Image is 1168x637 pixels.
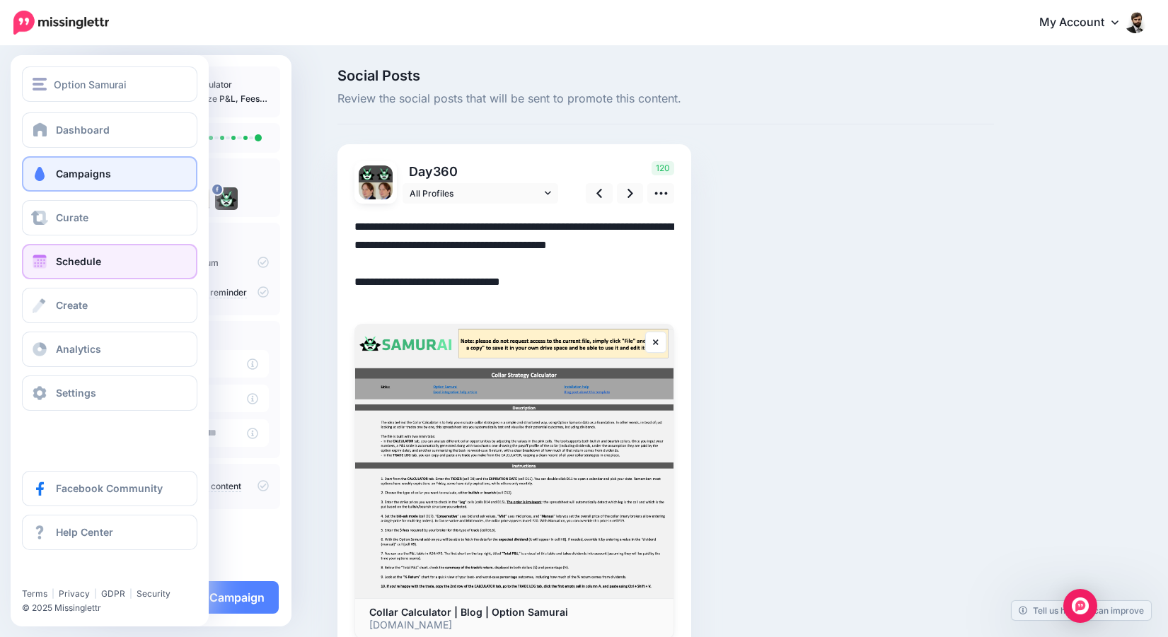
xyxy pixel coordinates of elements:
a: Analytics [22,332,197,367]
a: Dashboard [22,112,197,148]
span: Schedule [56,255,101,267]
span: Social Posts [337,69,994,83]
img: Missinglettr [13,11,109,35]
span: Campaigns [56,168,111,180]
a: update reminder [180,287,247,298]
img: Collar Calculator | Blog | Option Samurai [355,325,673,598]
b: Collar Calculator | Blog | Option Samurai [369,606,568,618]
a: Tell us how we can improve [1012,601,1151,620]
span: 120 [652,161,674,175]
a: Help Center [22,515,197,550]
img: menu.png [33,78,47,90]
p: Day [403,161,560,182]
a: Settings [22,375,197,411]
li: © 2025 Missinglettr [22,601,208,615]
span: | [129,588,132,599]
div: Open Intercom Messenger [1063,589,1097,623]
span: Curate [56,211,88,223]
p: [DOMAIN_NAME] [369,619,659,631]
span: 360 [433,164,458,179]
span: Settings [56,387,96,399]
img: 27336225_151389455652910_1565411349143726443_n-bsa35343.jpg [376,165,393,182]
span: Help Center [56,526,113,538]
span: Dashboard [56,124,110,136]
a: Privacy [59,588,90,599]
a: Curate [22,200,197,235]
a: GDPR [101,588,125,599]
a: All Profiles [403,183,558,204]
span: Facebook Community [56,482,163,494]
button: Option Samurai [22,66,197,102]
img: 27336225_151389455652910_1565411349143726443_n-bsa35343.jpg [215,187,238,210]
img: 1516875146510-36910.png [376,182,393,199]
a: Schedule [22,244,197,279]
a: My Account [1025,6,1147,40]
span: Analytics [56,343,101,355]
span: | [94,588,97,599]
a: Facebook Community [22,471,197,506]
img: 1516875146510-36910.png [359,182,376,199]
img: 2ca209cbd0d4c72e6030dcff89c4785e-24551.jpeg [359,165,376,182]
span: All Profiles [410,186,541,201]
a: Create [22,288,197,323]
span: Create [56,299,88,311]
a: Security [137,588,170,599]
span: Option Samurai [54,76,127,93]
iframe: Twitter Follow Button [22,568,132,582]
a: Campaigns [22,156,197,192]
a: Terms [22,588,47,599]
span: Review the social posts that will be sent to promote this content. [337,90,994,108]
span: | [52,588,54,599]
